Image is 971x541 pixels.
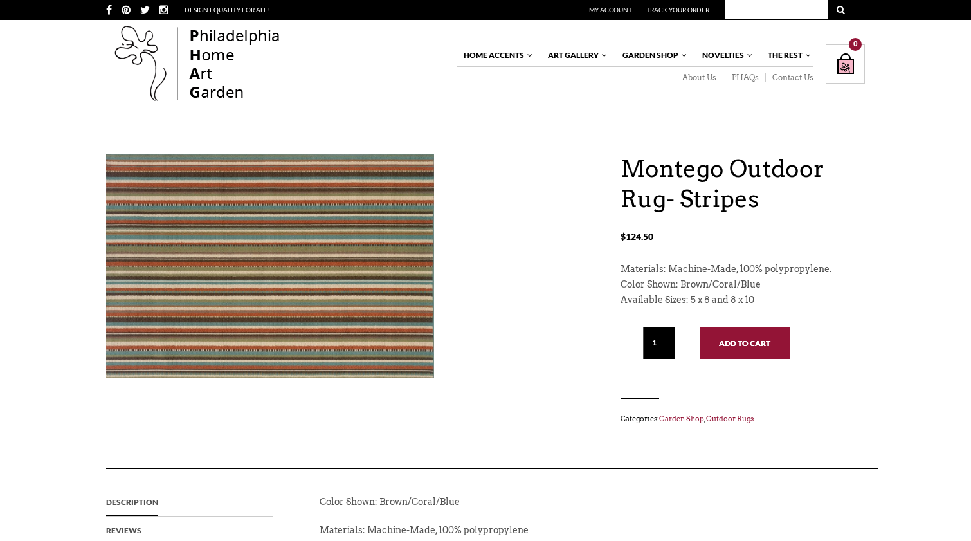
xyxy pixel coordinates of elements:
[766,73,813,83] a: Contact Us
[621,154,865,214] h1: Montego Outdoor Rug- Stripes
[621,262,865,277] p: Materials: Machine-Made, 100% polypropylene.
[696,44,754,66] a: Novelties
[621,412,865,426] span: Categories: , .
[646,6,709,14] a: Track Your Order
[541,44,608,66] a: Art Gallery
[761,44,812,66] a: The Rest
[700,327,790,359] button: Add to cart
[621,277,865,293] p: Color Shown: Brown/Coral/Blue
[320,495,795,523] p: Color Shown: Brown/Coral/Blue
[589,6,632,14] a: My Account
[643,327,675,359] input: Qty
[659,414,704,423] a: Garden Shop
[849,38,862,51] div: 0
[616,44,688,66] a: Garden Shop
[723,73,766,83] a: PHAQs
[621,231,653,242] bdi: 124.50
[621,231,626,242] span: $
[706,414,754,423] a: Outdoor Rugs
[674,73,723,83] a: About Us
[621,293,865,308] p: Available Sizes: 5 x 8 and 8 x 10
[106,488,158,517] a: Description
[457,44,534,66] a: Home Accents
